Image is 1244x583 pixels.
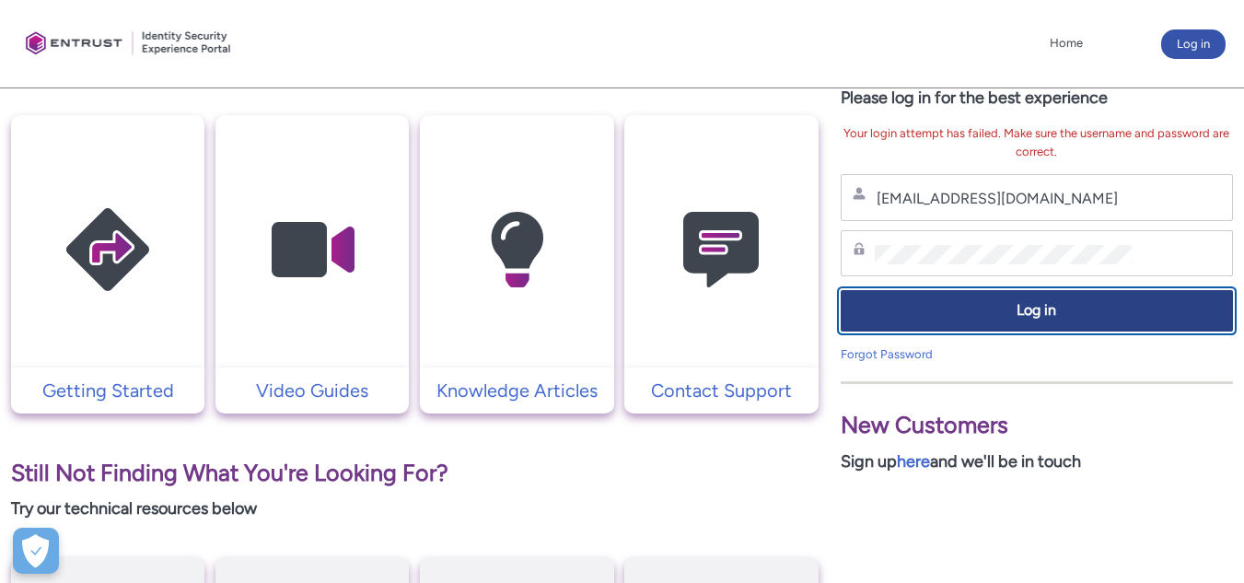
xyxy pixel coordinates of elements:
[897,451,930,472] a: here
[841,290,1233,332] button: Log in
[225,377,400,404] p: Video Guides
[634,151,808,349] img: Contact Support
[841,449,1233,474] p: Sign up and we'll be in touch
[429,377,604,404] p: Knowledge Articles
[11,377,204,404] a: Getting Started
[13,528,59,574] div: Cookie Preferences
[624,377,818,404] a: Contact Support
[841,347,933,361] a: Forgot Password
[841,86,1233,111] p: Please log in for the best experience
[225,151,400,349] img: Video Guides
[11,496,819,521] p: Try our technical resources below
[875,189,1133,208] input: Username
[11,456,819,491] p: Still Not Finding What You're Looking For?
[20,377,195,404] p: Getting Started
[215,377,409,404] a: Video Guides
[853,300,1221,321] span: Log in
[20,151,195,349] img: Getting Started
[13,528,59,574] button: Open Preferences
[841,408,1233,443] p: New Customers
[1045,29,1087,57] a: Home
[429,151,604,349] img: Knowledge Articles
[634,377,808,404] p: Contact Support
[1161,29,1226,59] button: Log in
[420,377,613,404] a: Knowledge Articles
[841,124,1233,160] div: Your login attempt has failed. Make sure the username and password are correct.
